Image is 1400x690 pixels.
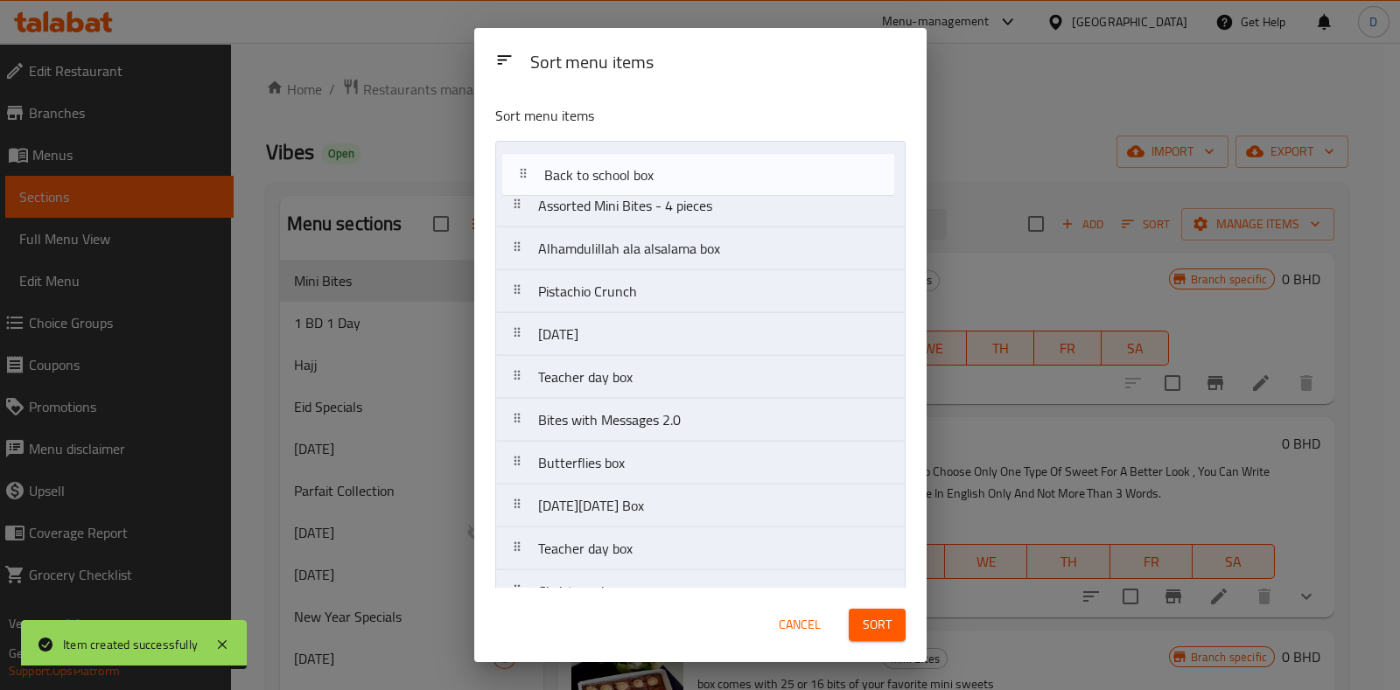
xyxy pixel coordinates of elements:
span: Cancel [779,614,821,636]
p: Sort menu items [495,105,821,127]
div: Sort menu items [523,44,913,83]
button: Cancel [772,609,828,641]
div: Item created successfully [63,635,198,654]
button: Sort [849,609,906,641]
span: Sort [863,614,892,636]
